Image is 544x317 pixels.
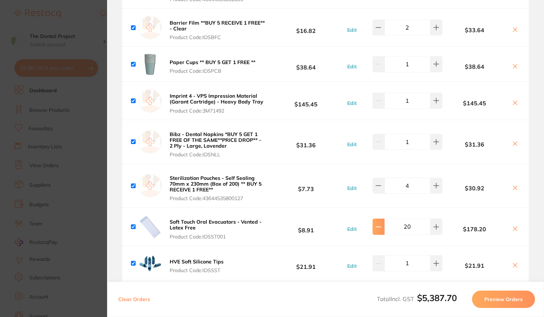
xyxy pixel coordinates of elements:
b: Soft Touch Oral Evacuators - Vented - Latex Free [170,219,262,231]
span: Product Code: IDSST001 [170,234,265,240]
img: empty.jpg [139,130,162,153]
button: Edit [345,185,359,191]
span: Product Code: 43644535800127 [170,195,265,201]
b: $21.91 [442,262,507,269]
span: Total Incl. GST [377,295,457,303]
b: $16.82 [267,21,345,34]
img: empty.jpg [139,89,162,113]
button: Edit [345,226,359,232]
button: Edit [345,263,359,269]
button: Paper Cups ** BUY 5 GET 1 FREE ** Product Code:IDSPCB [167,59,258,74]
button: HVE Soft Silicone Tips Product Code:IDSSST [167,258,226,274]
button: Soft Touch Oral Evacuators - Vented - Latex Free Product Code:IDSST001 [167,219,267,240]
b: $145.45 [267,94,345,107]
span: Product Code: IDSPCB [170,68,255,74]
img: empty.jpg [139,174,162,197]
b: $38.64 [267,58,345,71]
b: $145.45 [442,100,507,106]
span: Product Code: 3M71492 [170,108,265,114]
button: Edit [345,63,359,70]
b: $21.91 [267,257,345,270]
img: bmM3MHp4OA [139,52,162,76]
span: Product Code: IDSBFC [170,34,265,40]
button: Edit [345,100,359,106]
b: Imprint 4 - VPS Impression Material (Garant Cartridge) - Heavy Body Tray [170,93,263,105]
span: Product Code: IDSSST [170,267,224,273]
b: $8.91 [267,220,345,233]
button: Imprint 4 - VPS Impression Material (Garant Cartridge) - Heavy Body Tray Product Code:3M71492 [167,93,267,114]
b: HVE Soft Silicone Tips [170,258,224,265]
button: Barrier Film **BUY 5 RECEIVE 1 FREE** - Clear Product Code:IDSBFC [167,20,267,41]
b: Paper Cups ** BUY 5 GET 1 FREE ** [170,59,255,65]
b: $33.64 [442,27,507,33]
b: $30.92 [442,185,507,191]
img: empty.jpg [139,16,162,39]
img: MXdmNzlmMw [139,252,162,275]
b: Bibz - Dental Napkins *BUY 5 GET 1 FREE OF THE SAME**PRICE DROP** - 2 Ply - Large, Lavender [170,131,261,149]
b: $7.73 [267,179,345,193]
b: $31.36 [442,141,507,148]
button: Bibz - Dental Napkins *BUY 5 GET 1 FREE OF THE SAME**PRICE DROP** - 2 Ply - Large, Lavender Produ... [167,131,267,158]
b: Barrier Film **BUY 5 RECEIVE 1 FREE** - Clear [170,20,265,32]
b: $178.20 [442,226,507,232]
b: $31.36 [267,135,345,148]
b: Sterilization Pouches - Self Sealing 70mm x 230mm (Box of 200) ** BUY 5 RECEIVE 1 FREE** [170,175,262,193]
button: Edit [345,27,359,33]
button: Preview Orders [472,291,535,308]
button: Clear Orders [116,291,152,308]
button: Sterilization Pouches - Self Sealing 70mm x 230mm (Box of 200) ** BUY 5 RECEIVE 1 FREE** Product ... [167,175,267,202]
button: Edit [345,141,359,148]
img: azB4czM4Ng [139,215,162,238]
b: $38.64 [442,63,507,70]
b: $5,387.70 [417,292,457,303]
span: Product Code: IDSNLL [170,152,265,157]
